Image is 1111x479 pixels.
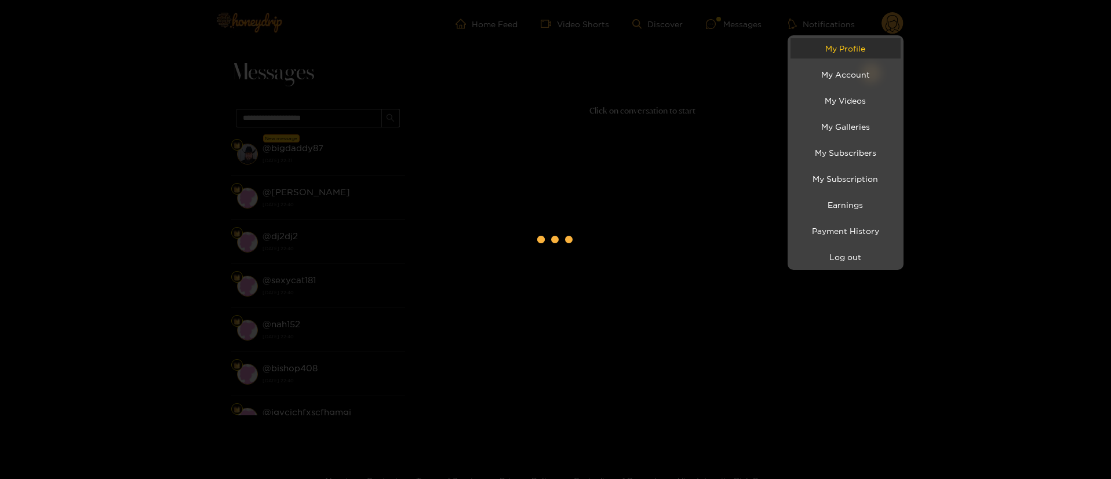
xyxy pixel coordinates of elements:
[791,221,901,241] a: Payment History
[791,247,901,267] button: Log out
[791,169,901,189] a: My Subscription
[791,142,901,163] a: My Subscribers
[791,195,901,215] a: Earnings
[791,64,901,85] a: My Account
[791,90,901,111] a: My Videos
[791,38,901,58] a: My Profile
[791,116,901,137] a: My Galleries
